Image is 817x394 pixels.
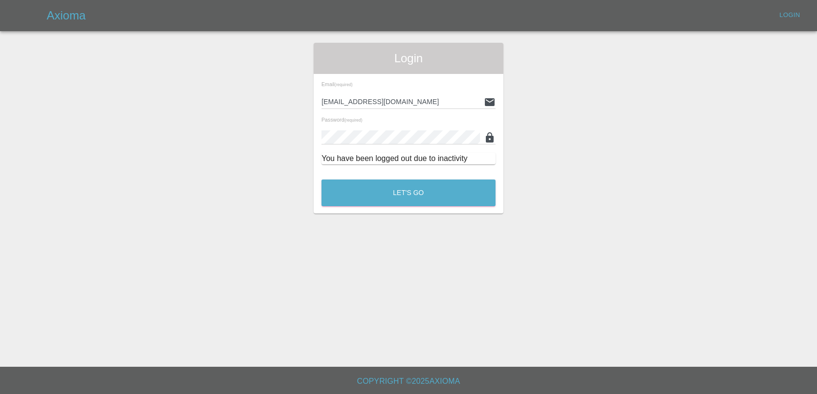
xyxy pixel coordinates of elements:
button: Let's Go [321,179,496,206]
span: Login [321,51,496,66]
span: Password [321,117,362,123]
span: Email [321,81,353,87]
h5: Axioma [47,8,86,23]
small: (required) [335,83,353,87]
h6: Copyright © 2025 Axioma [8,375,809,388]
small: (required) [344,118,362,123]
div: You have been logged out due to inactivity [321,153,496,164]
a: Login [774,8,805,23]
